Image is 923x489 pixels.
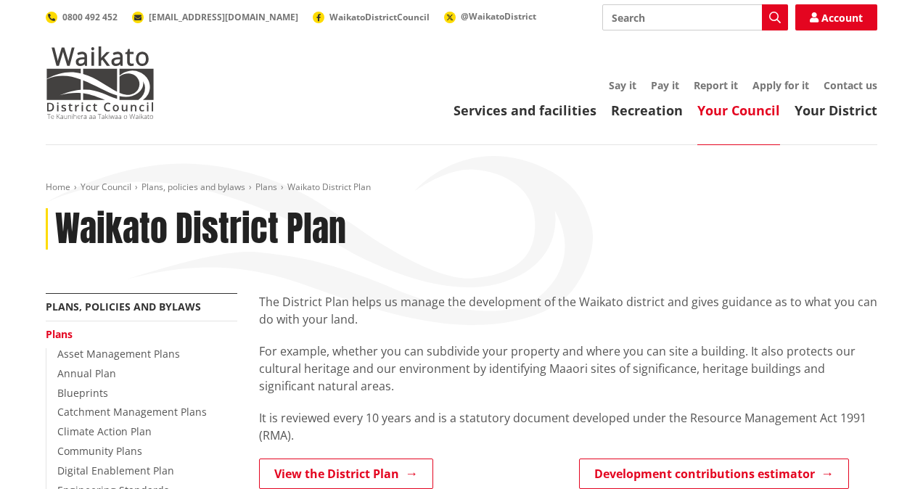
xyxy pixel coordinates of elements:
input: Search input [602,4,788,30]
a: Your Council [81,181,131,193]
a: Asset Management Plans [57,347,180,361]
a: Pay it [651,78,679,92]
img: Waikato District Council - Te Kaunihera aa Takiwaa o Waikato [46,46,155,119]
a: Development contributions estimator [579,459,849,489]
a: Services and facilities [454,102,596,119]
span: @WaikatoDistrict [461,10,536,22]
span: Waikato District Plan [287,181,371,193]
nav: breadcrumb [46,181,877,194]
a: Plans, policies and bylaws [141,181,245,193]
a: View the District Plan [259,459,433,489]
span: [EMAIL_ADDRESS][DOMAIN_NAME] [149,11,298,23]
a: Your District [795,102,877,119]
a: Plans [46,327,73,341]
a: Recreation [611,102,683,119]
a: Apply for it [752,78,809,92]
a: Contact us [824,78,877,92]
a: Your Council [697,102,780,119]
a: Home [46,181,70,193]
a: Annual Plan [57,366,116,380]
a: Report it [694,78,738,92]
a: WaikatoDistrictCouncil [313,11,430,23]
a: Plans, policies and bylaws [46,300,201,313]
span: WaikatoDistrictCouncil [329,11,430,23]
p: The District Plan helps us manage the development of the Waikato district and gives guidance as t... [259,293,877,328]
a: Account [795,4,877,30]
h1: Waikato District Plan [55,208,346,250]
a: @WaikatoDistrict [444,10,536,22]
a: [EMAIL_ADDRESS][DOMAIN_NAME] [132,11,298,23]
a: Plans [255,181,277,193]
a: 0800 492 452 [46,11,118,23]
span: 0800 492 452 [62,11,118,23]
a: Say it [609,78,636,92]
a: Digital Enablement Plan [57,464,174,477]
a: Community Plans [57,444,142,458]
a: Catchment Management Plans [57,405,207,419]
p: For example, whether you can subdivide your property and where you can site a building. It also p... [259,342,877,395]
p: It is reviewed every 10 years and is a statutory document developed under the Resource Management... [259,409,877,444]
a: Climate Action Plan [57,424,152,438]
a: Blueprints [57,386,108,400]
